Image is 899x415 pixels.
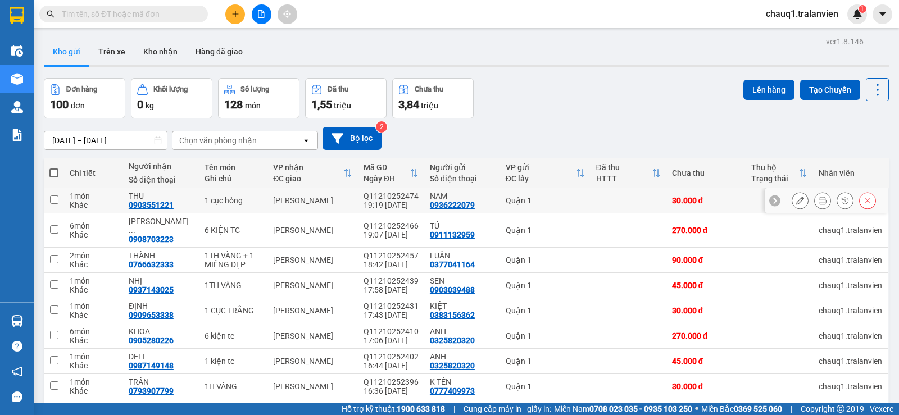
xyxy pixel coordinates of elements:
div: 16:36 [DATE] [364,386,419,395]
div: 30.000 đ [672,306,740,315]
th: Toggle SortBy [267,158,358,188]
div: 0905280226 [129,336,174,345]
div: [PERSON_NAME] [273,281,352,290]
div: Q11210252466 [364,221,419,230]
div: 1TH VÀNG [205,281,262,290]
div: SEN [430,276,494,285]
button: Bộ lọc [323,127,382,150]
button: Tạo Chuyến [800,80,860,100]
div: DELI [129,352,193,361]
div: 1TH VÀNG + 1 MIẾNG DẸP [205,251,262,269]
div: ĐỊNH [129,302,193,311]
div: Quận 1 [506,382,585,391]
div: PHẠM QUỲNH TDP [129,217,193,235]
div: Quận 1 [506,226,585,235]
div: [PERSON_NAME] [273,357,352,366]
strong: 0369 525 060 [734,404,782,413]
div: Thu hộ [751,163,798,172]
div: Khác [70,285,117,294]
div: 0937143025 [129,285,174,294]
img: warehouse-icon [11,315,23,327]
div: 1 món [70,377,117,386]
span: | [453,403,455,415]
div: 1H VÀNG [205,382,262,391]
img: icon-new-feature [852,9,862,19]
div: 6 món [70,327,117,336]
img: warehouse-icon [11,45,23,57]
div: 1 kiện tc [205,357,262,366]
div: [PERSON_NAME] [273,256,352,264]
div: 16:44 [DATE] [364,361,419,370]
div: Số điện thoại [430,174,494,183]
div: 270.000 đ [672,331,740,340]
div: THÀNH [129,251,193,260]
div: THU [129,191,193,200]
span: plus [231,10,239,18]
span: 1,55 [311,98,332,111]
button: Kho gửi [44,38,89,65]
div: Người nhận [129,162,193,171]
span: | [791,403,792,415]
div: Chọn văn phòng nhận [179,135,257,146]
div: 1 món [70,352,117,361]
div: [PERSON_NAME] [273,331,352,340]
div: TRÂN [129,377,193,386]
div: Người gửi [430,163,494,172]
div: 17:06 [DATE] [364,336,419,345]
button: Đơn hàng100đơn [44,78,125,118]
div: Khác [70,386,117,395]
div: KHOA [129,327,193,336]
div: HTTT [596,174,652,183]
div: Quận 1 [506,357,585,366]
div: VĂN [129,403,193,412]
input: Select a date range. [44,131,167,149]
span: 0 [137,98,143,111]
span: copyright [837,405,844,413]
div: 270.000 đ [672,226,740,235]
div: ver 1.8.146 [826,35,864,48]
div: 18:42 [DATE] [364,260,419,269]
div: Mã GD [364,163,410,172]
div: 0909653338 [129,311,174,320]
button: Số lượng128món [218,78,299,118]
div: 19:07 [DATE] [364,230,419,239]
svg: open [302,136,311,145]
div: chauq1.tralanvien [819,226,882,235]
div: NHỊ [129,276,193,285]
span: file-add [257,10,265,18]
div: 0766632333 [129,260,174,269]
span: 1 [860,5,864,13]
sup: 1 [859,5,866,13]
input: Tìm tên, số ĐT hoặc mã đơn [62,8,194,20]
div: Q11210252402 [364,352,419,361]
div: Khối lượng [153,85,188,93]
div: K TÊN [430,377,494,386]
span: Hỗ trợ kỹ thuật: [342,403,445,415]
div: 19:19 [DATE] [364,200,419,209]
div: 2 món [70,251,117,260]
div: NAM [430,191,494,200]
div: [PERSON_NAME] [273,226,352,235]
span: question-circle [12,341,22,352]
div: Q11210252394 [364,403,419,412]
span: notification [12,366,22,377]
b: [DOMAIN_NAME] [94,43,155,52]
div: Quận 1 [506,196,585,205]
button: Hàng đã giao [187,38,252,65]
div: [PERSON_NAME] [273,382,352,391]
div: Q11210252431 [364,302,419,311]
img: warehouse-icon [11,101,23,113]
button: Đã thu1,55 triệu [305,78,387,118]
div: 30.000 đ [672,382,740,391]
div: 0987149148 [129,361,174,370]
div: 0908703223 [129,235,174,244]
div: 0325820320 [430,361,475,370]
div: Khác [70,336,117,345]
div: 6 kiện tc [205,331,262,340]
div: Khác [70,260,117,269]
span: message [12,391,22,402]
div: Quận 1 [506,331,585,340]
img: solution-icon [11,129,23,141]
span: 3,84 [398,98,419,111]
div: Đơn hàng [66,85,97,93]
